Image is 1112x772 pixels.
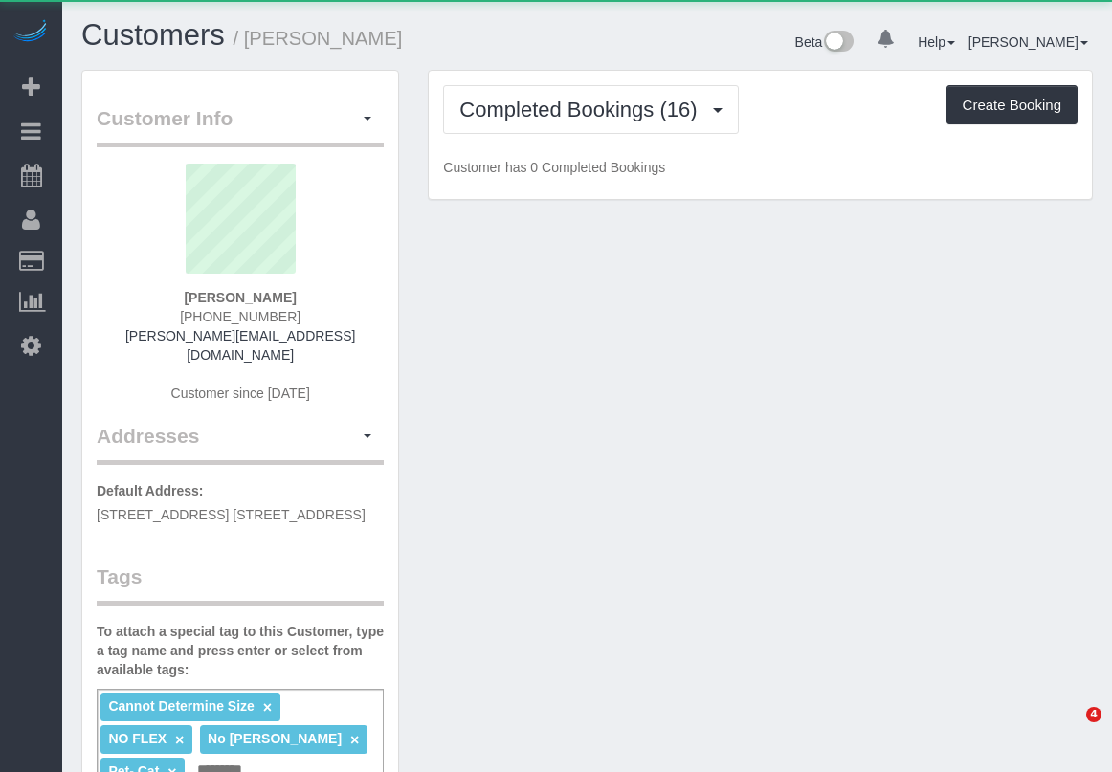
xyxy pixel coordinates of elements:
legend: Customer Info [97,104,384,147]
img: Automaid Logo [11,19,50,46]
button: Create Booking [946,85,1078,125]
a: × [175,732,184,748]
a: Customers [81,18,225,52]
label: Default Address: [97,481,204,500]
span: Customer since [DATE] [171,386,310,401]
p: Customer has 0 Completed Bookings [443,158,1078,177]
button: Completed Bookings (16) [443,85,738,134]
a: [PERSON_NAME][EMAIL_ADDRESS][DOMAIN_NAME] [125,328,355,363]
label: To attach a special tag to this Customer, type a tag name and press enter or select from availabl... [97,622,384,679]
span: [STREET_ADDRESS] [STREET_ADDRESS] [97,507,366,522]
span: No [PERSON_NAME] [208,731,342,746]
span: Cannot Determine Size [108,698,254,714]
legend: Tags [97,562,384,606]
a: × [350,732,359,748]
a: Help [918,34,955,50]
span: [PHONE_NUMBER] [180,309,300,324]
iframe: Intercom live chat [1047,707,1093,753]
span: 4 [1086,707,1101,722]
a: Beta [795,34,855,50]
strong: [PERSON_NAME] [184,290,296,305]
span: Completed Bookings (16) [459,98,706,121]
img: New interface [822,31,854,55]
small: / [PERSON_NAME] [234,28,403,49]
a: × [263,699,272,716]
span: NO FLEX [108,731,167,746]
a: [PERSON_NAME] [968,34,1088,50]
